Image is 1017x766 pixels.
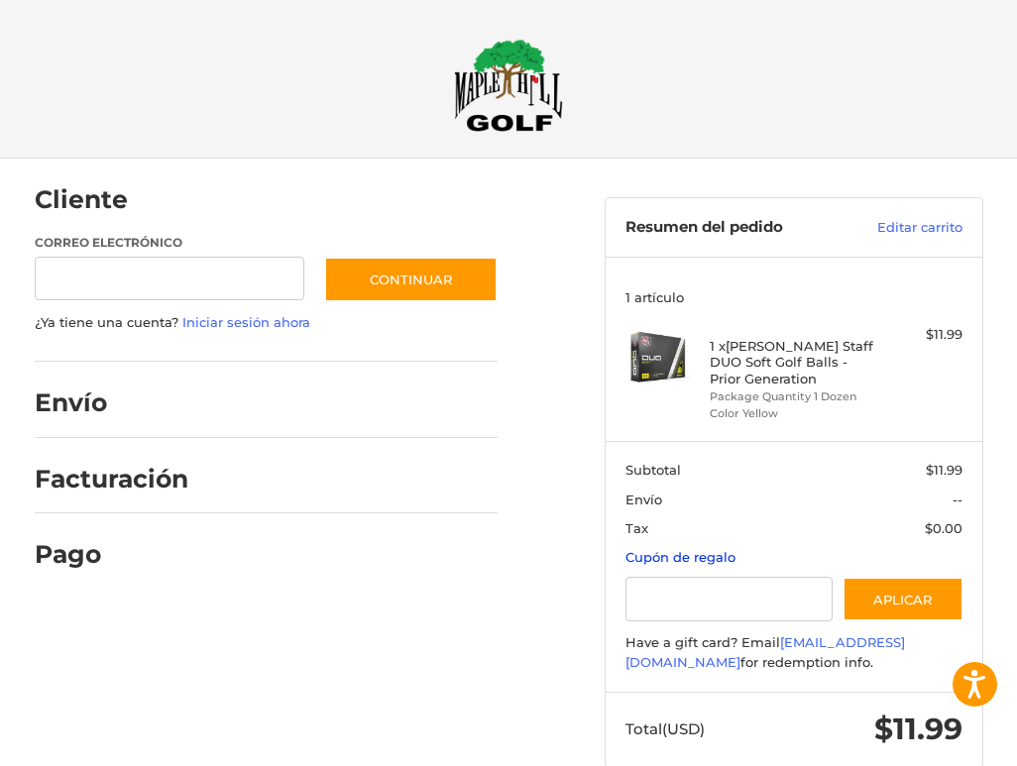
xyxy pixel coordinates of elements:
li: Package Quantity 1 Dozen [710,388,873,405]
span: Subtotal [625,462,681,478]
li: Color Yellow [710,405,873,422]
span: Total (USD) [625,719,705,738]
a: [EMAIL_ADDRESS][DOMAIN_NAME] [625,634,905,670]
a: Editar carrito [845,218,962,238]
div: Have a gift card? Email for redemption info. [625,633,962,672]
span: $11.99 [926,462,962,478]
h2: Envío [35,387,151,418]
div: $11.99 [878,325,962,345]
span: -- [953,492,962,507]
iframe: Google Customer Reviews [853,712,1017,766]
img: Maple Hill Golf [454,39,563,132]
h2: Facturación [35,464,188,494]
span: Tax [625,520,648,536]
h3: 1 artículo [625,289,962,305]
input: Cupón de regalo o código de cupón [625,577,833,621]
p: ¿Ya tiene una cuenta? [35,313,499,333]
h2: Pago [35,539,151,570]
a: Iniciar sesión ahora [182,314,310,330]
span: $11.99 [874,711,962,747]
span: $0.00 [925,520,962,536]
button: Aplicar [843,577,963,621]
h3: Resumen del pedido [625,218,845,238]
h2: Cliente [35,184,151,215]
button: Continuar [324,257,498,302]
span: Envío [625,492,662,507]
label: Correo electrónico [35,234,305,252]
a: Cupón de regalo [625,549,735,565]
h4: 1 x [PERSON_NAME] Staff DUO Soft Golf Balls - Prior Generation [710,338,873,386]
